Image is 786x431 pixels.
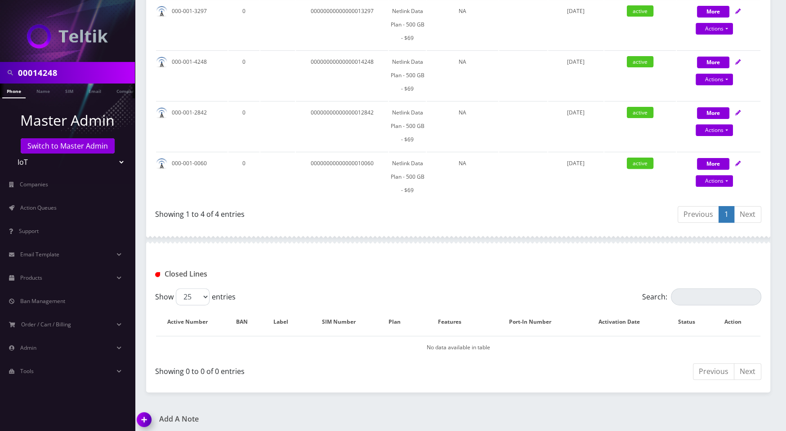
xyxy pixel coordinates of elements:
[112,84,142,97] a: Company
[176,288,210,305] select: Showentries
[156,50,228,100] td: 000-001-4248
[697,6,729,18] button: More
[567,7,585,15] span: [DATE]
[580,309,667,335] th: Activation Date: activate to sort column ascending
[61,84,78,97] a: SIM
[228,50,259,100] td: 0
[642,288,761,305] label: Search:
[715,309,760,335] th: Action : activate to sort column ascending
[20,367,34,375] span: Tools
[668,309,714,335] th: Status: activate to sort column ascending
[137,415,451,423] a: Add A Note
[228,101,259,151] td: 0
[296,101,388,151] td: 00000000000000012842
[627,158,653,169] span: active
[156,57,167,68] img: default.png
[697,158,729,170] button: More
[627,107,653,118] span: active
[20,297,65,305] span: Ban Management
[627,5,653,17] span: active
[693,363,734,380] a: Previous
[671,288,761,305] input: Search:
[32,84,54,97] a: Name
[156,152,228,202] td: 000-001-0060
[697,57,729,68] button: More
[20,251,59,258] span: Email Template
[567,159,585,167] span: [DATE]
[734,363,761,380] a: Next
[155,272,160,277] img: Closed Lines
[18,64,133,81] input: Search in Company
[567,109,585,116] span: [DATE]
[156,309,228,335] th: Active Number: activate to sort column descending
[20,274,42,281] span: Products
[21,138,115,154] a: Switch to Master Admin
[155,362,451,377] div: Showing 0 to 0 of 0 entries
[567,58,585,66] span: [DATE]
[427,152,498,202] td: NA
[678,206,719,223] a: Previous
[20,204,57,211] span: Action Queues
[265,309,306,335] th: Label: activate to sort column ascending
[296,152,388,202] td: 00000000000000010060
[427,101,498,151] td: NA
[491,309,579,335] th: Port-In Number: activate to sort column ascending
[296,50,388,100] td: 00000000000000014248
[427,50,498,100] td: NA
[156,107,167,119] img: default.png
[389,50,426,100] td: Netlink Data Plan - 500 GB - $69
[156,6,167,17] img: default.png
[307,309,380,335] th: SIM Number: activate to sort column ascending
[696,175,733,187] a: Actions
[84,84,106,97] a: Email
[27,24,108,48] img: IoT
[696,124,733,136] a: Actions
[418,309,490,335] th: Features: activate to sort column ascending
[228,309,264,335] th: BAN: activate to sort column ascending
[21,321,71,328] span: Order / Cart / Billing
[627,56,653,67] span: active
[156,101,228,151] td: 000-001-2842
[155,205,451,220] div: Showing 1 to 4 of 4 entries
[2,84,26,98] a: Phone
[389,101,426,151] td: Netlink Data Plan - 500 GB - $69
[19,227,39,235] span: Support
[155,288,236,305] label: Show entries
[719,206,734,223] a: 1
[696,23,733,35] a: Actions
[734,206,761,223] a: Next
[20,180,48,188] span: Companies
[381,309,417,335] th: Plan: activate to sort column ascending
[156,336,760,359] td: No data available in table
[228,152,259,202] td: 0
[156,158,167,169] img: default.png
[20,344,36,352] span: Admin
[389,152,426,202] td: Netlink Data Plan - 500 GB - $69
[696,74,733,85] a: Actions
[155,270,348,278] h1: Closed Lines
[697,107,729,119] button: More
